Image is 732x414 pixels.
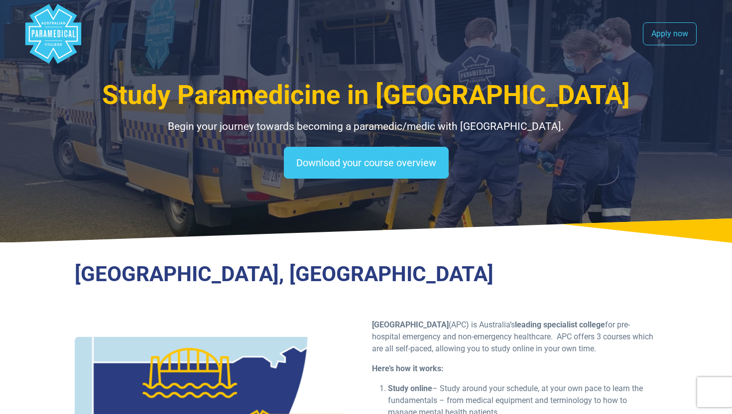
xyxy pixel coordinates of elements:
span: Study Paramedicine in [GEOGRAPHIC_DATA] [102,80,630,110]
p: Begin your journey towards becoming a paramedic/medic with [GEOGRAPHIC_DATA]. [75,119,657,135]
h3: [GEOGRAPHIC_DATA], [GEOGRAPHIC_DATA] [75,262,657,287]
a: Apply now [643,22,697,45]
b: Study online [388,384,432,393]
strong: [GEOGRAPHIC_DATA] [372,320,449,329]
a: Download your course overview [284,147,449,179]
p: (APC) is Australia’s for pre-hospital emergency and non-emergency healthcare. APC offers 3 course... [372,319,657,355]
div: Australian Paramedical College [23,4,83,64]
strong: leading specialist college [515,320,605,329]
b: Here’s how it works: [372,364,444,373]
